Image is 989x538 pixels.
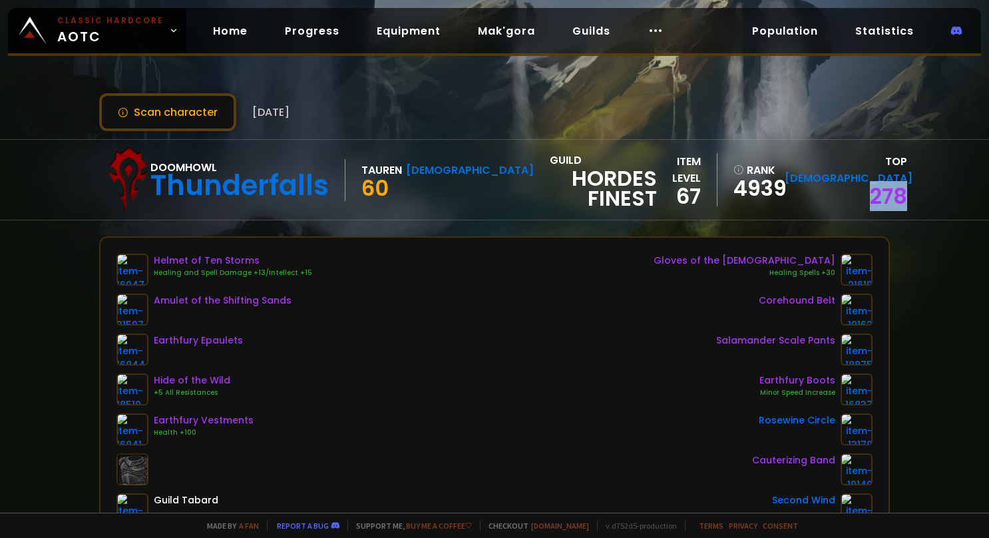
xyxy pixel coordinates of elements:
a: Population [741,17,829,45]
a: Mak'gora [467,17,546,45]
div: Helmet of Ten Storms [154,254,312,268]
div: [DEMOGRAPHIC_DATA] [406,162,534,178]
img: item-19140 [841,453,873,485]
a: Classic HardcoreAOTC [8,8,186,53]
div: Amulet of the Shifting Sands [154,294,292,308]
span: [DATE] [252,104,290,121]
div: Healing Spells +30 [654,268,835,278]
a: [DOMAIN_NAME] [531,521,589,531]
img: item-21507 [116,294,148,326]
div: Corehound Belt [759,294,835,308]
a: 4939 [733,178,776,198]
div: Top [785,153,907,186]
span: Made by [199,521,259,531]
img: item-16947 [116,254,148,286]
div: 67 [657,186,701,206]
div: Thunderfalls [150,176,329,196]
span: [DEMOGRAPHIC_DATA] [785,170,912,186]
span: AOTC [57,15,164,47]
a: Home [202,17,258,45]
div: Guild Tabard [154,493,218,507]
a: Guilds [562,17,621,45]
span: Support me, [347,521,472,531]
span: 60 [361,173,389,203]
a: Statistics [845,17,924,45]
div: Earthfury Epaulets [154,334,243,348]
a: Buy me a coffee [406,521,472,531]
div: Earthfury Boots [759,374,835,388]
div: Salamander Scale Pants [716,334,835,348]
a: Terms [699,521,723,531]
a: Report a bug [277,521,329,531]
div: item level [657,153,701,186]
div: Rosewine Circle [759,413,835,427]
a: Equipment [366,17,451,45]
a: Privacy [729,521,757,531]
div: Gloves of the [DEMOGRAPHIC_DATA] [654,254,835,268]
div: rank [733,162,776,178]
div: Hide of the Wild [154,374,230,388]
div: Tauren [361,162,402,178]
span: Hordes Finest [550,168,657,208]
div: Healing and Spell Damage +13/Intellect +15 [154,268,312,278]
div: Earthfury Vestments [154,413,254,427]
div: Minor Speed Increase [759,388,835,398]
a: 278 [870,181,907,211]
img: item-13178 [841,413,873,445]
img: item-16844 [116,334,148,366]
small: Classic Hardcore [57,15,164,27]
div: Cauterizing Band [752,453,835,467]
img: item-18510 [116,374,148,405]
img: item-5976 [116,493,148,525]
span: v. d752d5 - production [597,521,677,531]
div: Health +100 [154,427,254,438]
a: a fan [239,521,259,531]
a: Consent [763,521,798,531]
div: Doomhowl [150,159,329,176]
span: Checkout [480,521,589,531]
button: Scan character [99,93,236,131]
img: item-19162 [841,294,873,326]
img: item-21619 [841,254,873,286]
a: Progress [274,17,350,45]
img: item-11819 [841,493,873,525]
div: Second Wind [772,493,835,507]
div: guild [550,152,657,208]
img: item-16841 [116,413,148,445]
div: +5 All Resistances [154,388,230,398]
img: item-18875 [841,334,873,366]
img: item-16837 [841,374,873,405]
